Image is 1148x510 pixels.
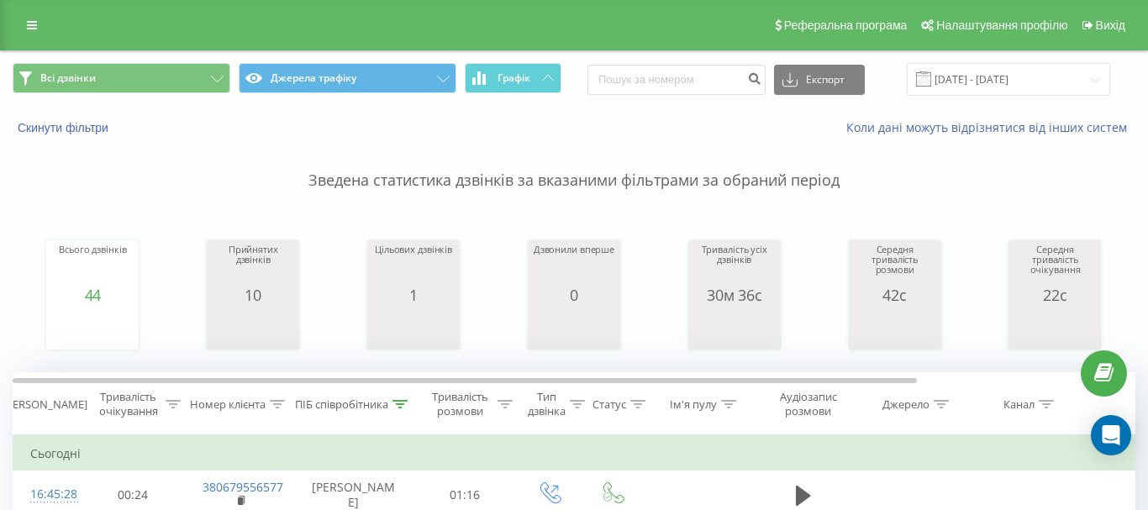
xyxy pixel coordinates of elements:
input: Пошук за номером [587,65,766,95]
div: Ім'я пулу [670,397,717,412]
div: Open Intercom Messenger [1091,415,1131,455]
div: Середня тривалість розмови [853,244,937,287]
span: Вихід [1096,18,1125,32]
div: Канал [1003,397,1035,412]
span: Реферальна програма [784,18,908,32]
div: 22с [1013,287,1097,303]
div: [PERSON_NAME] [3,397,87,412]
div: Тривалість розмови [427,390,493,418]
div: 1 [375,287,452,303]
div: 44 [59,287,126,303]
div: Номер клієнта [190,397,266,412]
div: Аудіозапис розмови [767,390,849,418]
button: Всі дзвінки [13,63,230,93]
button: Експорт [774,65,865,95]
button: Джерела трафіку [239,63,456,93]
span: Всі дзвінки [40,71,96,85]
div: ПІБ співробітника [295,397,388,412]
button: Графік [465,63,561,93]
div: 30м 36с [692,287,777,303]
div: Тривалість усіх дзвінків [692,244,777,287]
a: Коли дані можуть відрізнятися вiд інших систем [846,119,1135,135]
div: 10 [211,287,295,303]
span: Графік [498,72,530,84]
a: 380679556577 [203,479,283,495]
div: 42с [853,287,937,303]
div: Цільових дзвінків [375,244,452,287]
div: 0 [534,287,614,303]
div: Джерело [882,397,929,412]
div: Статус [592,397,626,412]
div: Прийнятих дзвінків [211,244,295,287]
div: Всього дзвінків [59,244,126,287]
div: Середня тривалість очікування [1013,244,1097,287]
button: Скинути фільтри [13,120,117,135]
div: Тип дзвінка [528,390,566,418]
div: Дзвонили вперше [534,244,614,287]
p: Зведена статистика дзвінків за вказаними фільтрами за обраний період [13,136,1135,192]
div: Тривалість очікування [95,390,161,418]
span: Налаштування профілю [936,18,1067,32]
